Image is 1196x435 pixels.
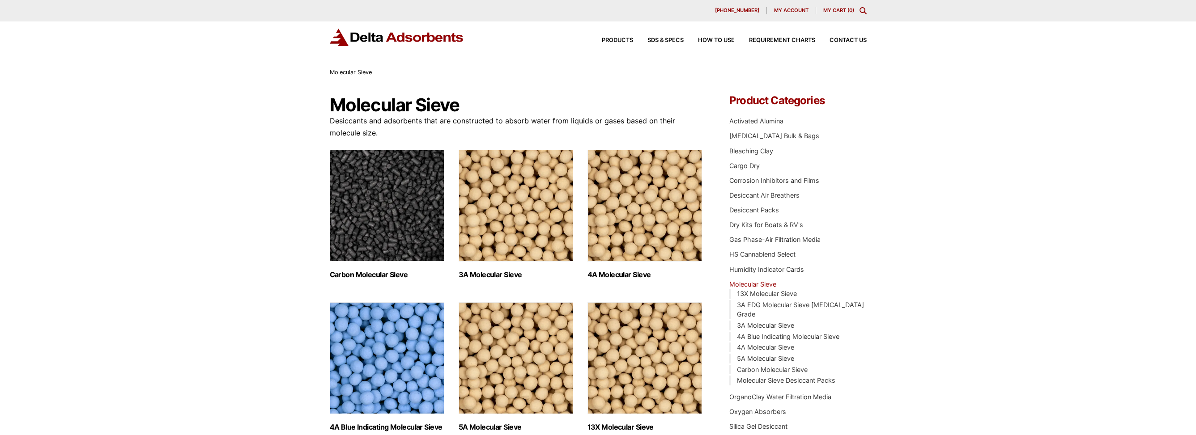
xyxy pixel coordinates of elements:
a: 3A EDG Molecular Sieve [MEDICAL_DATA] Grade [737,301,864,318]
a: How to Use [684,38,735,43]
span: SDS & SPECS [647,38,684,43]
span: How to Use [698,38,735,43]
a: Cargo Dry [729,162,760,169]
a: Silica Gel Desiccant [729,422,787,430]
a: Gas Phase-Air Filtration Media [729,236,821,243]
a: Visit product category 4A Blue Indicating Molecular Sieve [330,302,444,431]
h2: 5A Molecular Sieve [459,423,573,431]
a: 5A Molecular Sieve [737,355,794,362]
a: 4A Molecular Sieve [737,343,794,351]
a: [MEDICAL_DATA] Bulk & Bags [729,132,819,139]
a: Carbon Molecular Sieve [737,366,808,373]
a: Molecular Sieve [729,280,776,288]
a: Bleaching Clay [729,147,773,155]
a: Corrosion Inhibitors and Films [729,177,819,184]
img: 4A Molecular Sieve [587,150,702,262]
h1: Molecular Sieve [330,95,703,115]
a: Desiccant Air Breathers [729,191,800,199]
img: 5A Molecular Sieve [459,302,573,414]
img: 13X Molecular Sieve [587,302,702,414]
span: My account [774,8,809,13]
span: Requirement Charts [749,38,815,43]
a: Requirement Charts [735,38,815,43]
a: Desiccant Packs [729,206,779,214]
a: Visit product category Carbon Molecular Sieve [330,150,444,279]
a: Activated Alumina [729,117,783,125]
a: Humidity Indicator Cards [729,266,804,273]
a: Visit product category 4A Molecular Sieve [587,150,702,279]
a: Contact Us [815,38,867,43]
a: 3A Molecular Sieve [737,321,794,329]
h2: 4A Blue Indicating Molecular Sieve [330,423,444,431]
span: Molecular Sieve [330,69,372,76]
a: [PHONE_NUMBER] [708,7,767,14]
a: Visit product category 5A Molecular Sieve [459,302,573,431]
p: Desiccants and adsorbents that are constructed to absorb water from liquids or gases based on the... [330,115,703,139]
div: Toggle Modal Content [860,7,867,14]
a: SDS & SPECS [633,38,684,43]
a: My account [767,7,816,14]
span: 0 [849,7,852,13]
span: Products [602,38,633,43]
a: Molecular Sieve Desiccant Packs [737,376,835,384]
img: Carbon Molecular Sieve [330,150,444,262]
a: OrganoClay Water Filtration Media [729,393,831,401]
h2: 13X Molecular Sieve [587,423,702,431]
h2: 4A Molecular Sieve [587,270,702,279]
img: Delta Adsorbents [330,29,464,46]
h4: Product Categories [729,95,866,106]
a: Visit product category 13X Molecular Sieve [587,302,702,431]
a: My Cart (0) [823,7,854,13]
img: 4A Blue Indicating Molecular Sieve [330,302,444,414]
a: Oxygen Absorbers [729,408,786,415]
h2: Carbon Molecular Sieve [330,270,444,279]
span: [PHONE_NUMBER] [715,8,759,13]
a: Dry Kits for Boats & RV's [729,221,803,228]
img: 3A Molecular Sieve [459,150,573,262]
a: Products [587,38,633,43]
span: Contact Us [830,38,867,43]
a: HS Cannablend Select [729,250,796,258]
a: 13X Molecular Sieve [737,290,797,297]
a: 4A Blue Indicating Molecular Sieve [737,333,839,340]
h2: 3A Molecular Sieve [459,270,573,279]
a: Visit product category 3A Molecular Sieve [459,150,573,279]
